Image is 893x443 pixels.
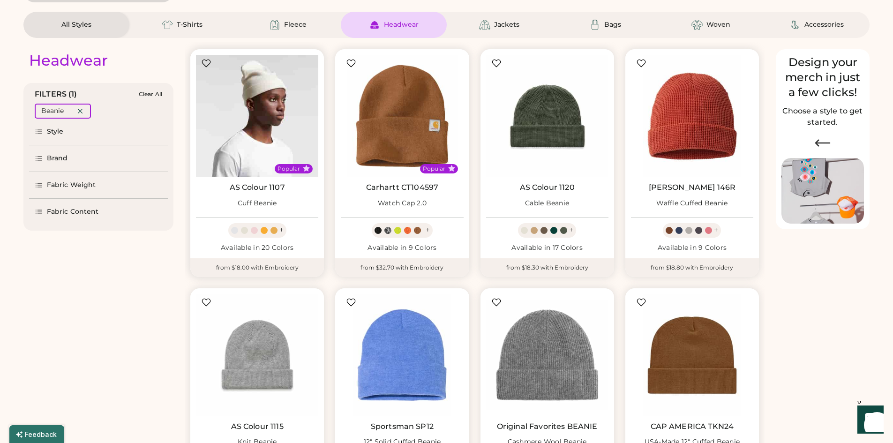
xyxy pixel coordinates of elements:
[341,294,463,416] img: Sportsman SP12 12" Solid Cuffed Beanie
[196,243,318,253] div: Available in 20 Colors
[341,55,463,177] img: Carhartt CT104597 Watch Cap 2.0
[41,106,64,116] div: Beanie
[781,158,864,224] img: Image of Lisa Congdon Eye Print on T-Shirt and Hat
[284,20,307,30] div: Fleece
[47,207,98,217] div: Fabric Content
[781,55,864,100] div: Design your merch in just a few clicks!
[371,422,434,431] a: Sportsman SP12
[196,294,318,416] img: AS Colour 1115 Knit Beanie
[303,165,310,172] button: Popular Style
[139,91,162,98] div: Clear All
[649,183,736,192] a: [PERSON_NAME] 146R
[651,422,734,431] a: CAP AMERICA TKN24
[29,51,108,70] div: Headwear
[789,19,801,30] img: Accessories Icon
[448,165,455,172] button: Popular Style
[177,20,203,30] div: T-Shirts
[47,127,64,136] div: Style
[279,225,284,235] div: +
[569,225,573,235] div: +
[47,154,68,163] div: Brand
[714,225,718,235] div: +
[384,20,419,30] div: Headwear
[162,19,173,30] img: T-Shirts Icon
[423,165,445,173] div: Popular
[494,20,519,30] div: Jackets
[47,180,96,190] div: Fabric Weight
[35,89,77,100] div: FILTERS (1)
[378,199,427,208] div: Watch Cap 2.0
[804,20,844,30] div: Accessories
[278,165,300,173] div: Popular
[604,20,621,30] div: Bags
[525,199,569,208] div: Cable Beanie
[369,19,380,30] img: Headwear Icon
[625,258,759,277] div: from $18.80 with Embroidery
[486,243,608,253] div: Available in 17 Colors
[631,55,753,177] img: Richardson 146R Waffle Cuffed Beanie
[520,183,575,192] a: AS Colour 1120
[631,243,753,253] div: Available in 9 Colors
[366,183,439,192] a: Carhartt CT104597
[589,19,600,30] img: Bags Icon
[230,183,285,192] a: AS Colour 1107
[848,401,889,441] iframe: Front Chat
[497,422,598,431] a: Original Favorites BEANIE
[486,294,608,416] img: Original Favorites BEANIE Cashmere Wool Beanie
[486,55,608,177] img: AS Colour 1120 Cable Beanie
[238,199,277,208] div: Cuff Beanie
[341,243,463,253] div: Available in 9 Colors
[61,20,91,30] div: All Styles
[190,258,324,277] div: from $18.00 with Embroidery
[631,294,753,416] img: CAP AMERICA TKN24 USA-Made 12" Cuffed Beanie
[781,105,864,128] h2: Choose a style to get started.
[231,422,284,431] a: AS Colour 1115
[335,258,469,277] div: from $32.70 with Embroidery
[196,55,318,177] img: AS Colour 1107 Cuff Beanie
[426,225,430,235] div: +
[656,199,728,208] div: Waffle Cuffed Beanie
[706,20,730,30] div: Woven
[269,19,280,30] img: Fleece Icon
[480,258,614,277] div: from $18.30 with Embroidery
[691,19,703,30] img: Woven Icon
[479,19,490,30] img: Jackets Icon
